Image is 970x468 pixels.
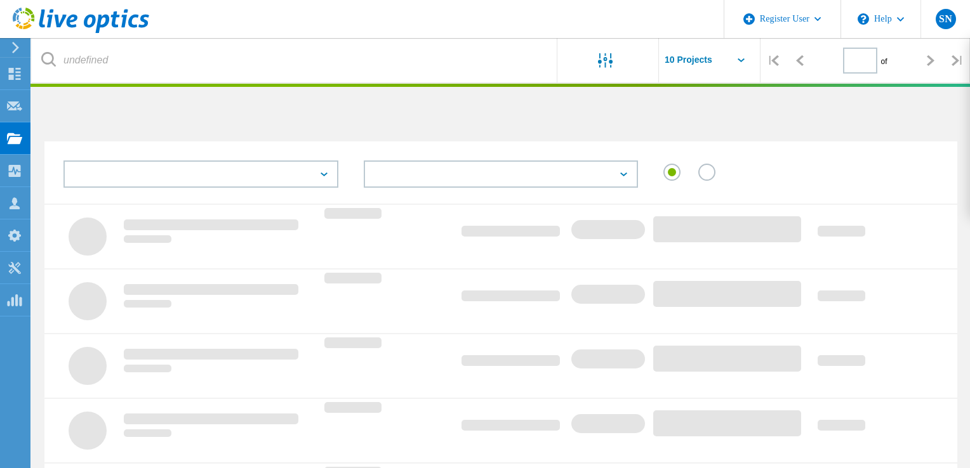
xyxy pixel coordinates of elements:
a: Live Optics Dashboard [13,28,149,35]
div: | [761,38,787,83]
div: | [944,38,970,83]
svg: \n [858,13,869,25]
input: undefined [32,38,558,82]
span: of [880,57,887,66]
span: SN [939,14,952,24]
